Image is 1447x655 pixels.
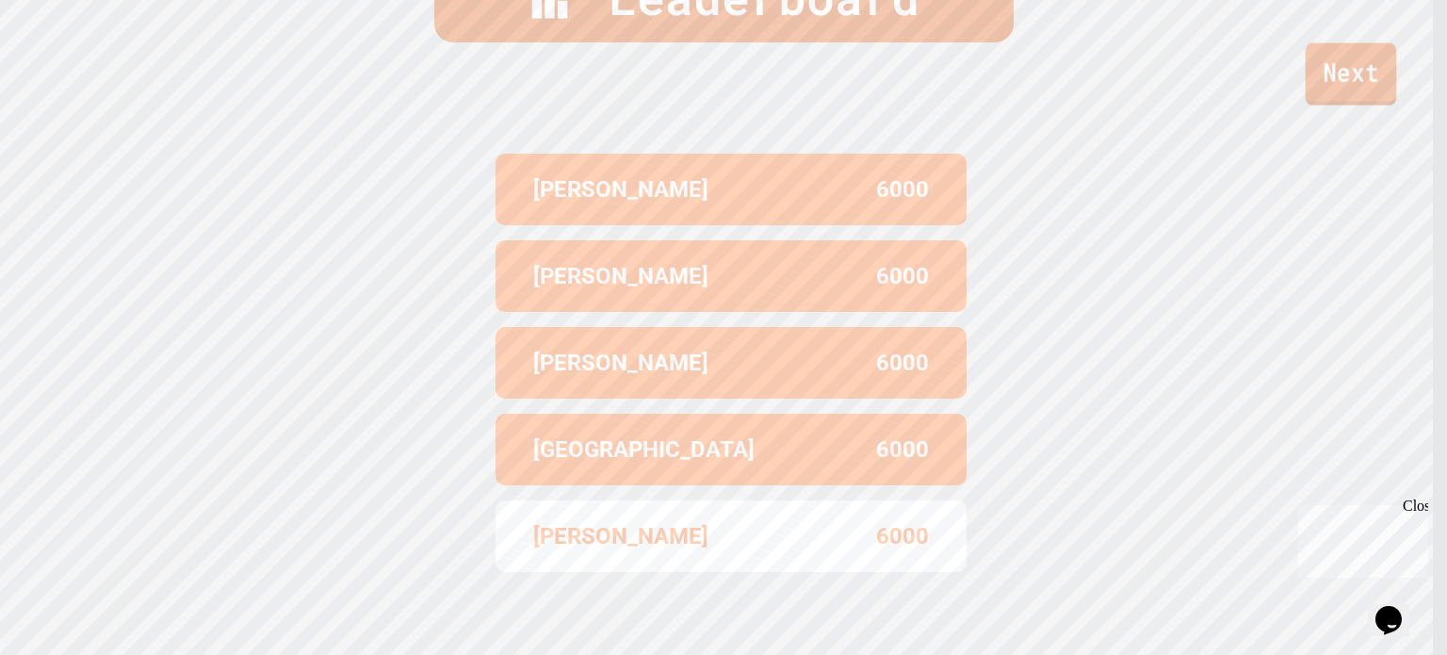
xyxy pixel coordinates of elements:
[533,259,708,293] p: [PERSON_NAME]
[8,8,130,120] div: Chat with us now!Close
[533,519,708,553] p: [PERSON_NAME]
[533,172,708,206] p: [PERSON_NAME]
[876,519,929,553] p: 6000
[1368,580,1428,636] iframe: chat widget
[533,346,708,380] p: [PERSON_NAME]
[876,259,929,293] p: 6000
[1291,498,1428,578] iframe: chat widget
[876,346,929,380] p: 6000
[876,172,929,206] p: 6000
[1306,43,1397,106] a: Next
[876,433,929,467] p: 6000
[533,433,755,467] p: [GEOGRAPHIC_DATA]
